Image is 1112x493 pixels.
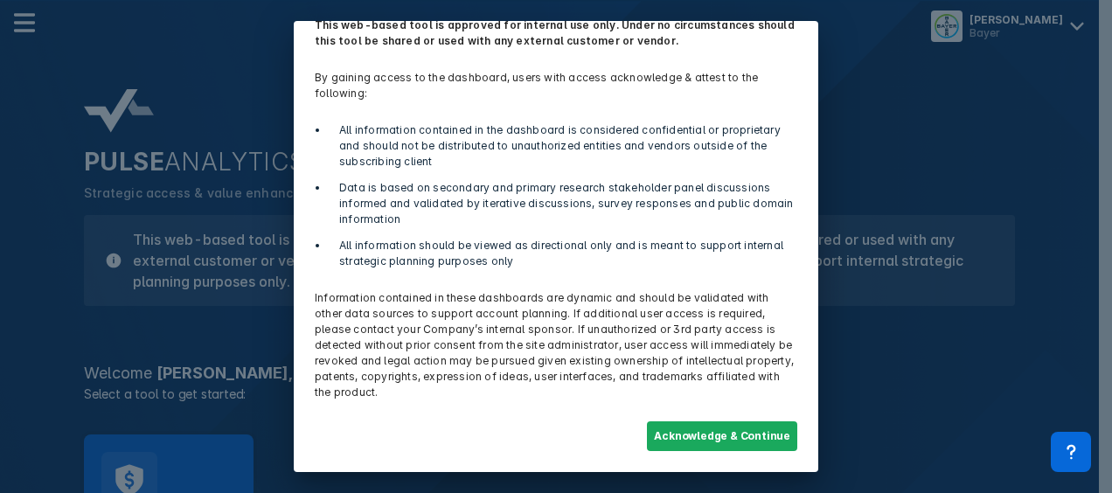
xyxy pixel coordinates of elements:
button: Acknowledge & Continue [647,421,797,451]
li: Data is based on secondary and primary research stakeholder panel discussions informed and valida... [329,180,797,227]
li: All information contained in the dashboard is considered confidential or proprietary and should n... [329,122,797,170]
p: By gaining access to the dashboard, users with access acknowledge & attest to the following: [304,59,808,112]
p: Information contained in these dashboards are dynamic and should be validated with other data sou... [304,280,808,411]
div: Contact Support [1051,432,1091,472]
p: This web-based tool is approved for internal use only. Under no circumstances should this tool be... [304,7,808,59]
li: All information should be viewed as directional only and is meant to support internal strategic p... [329,238,797,269]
